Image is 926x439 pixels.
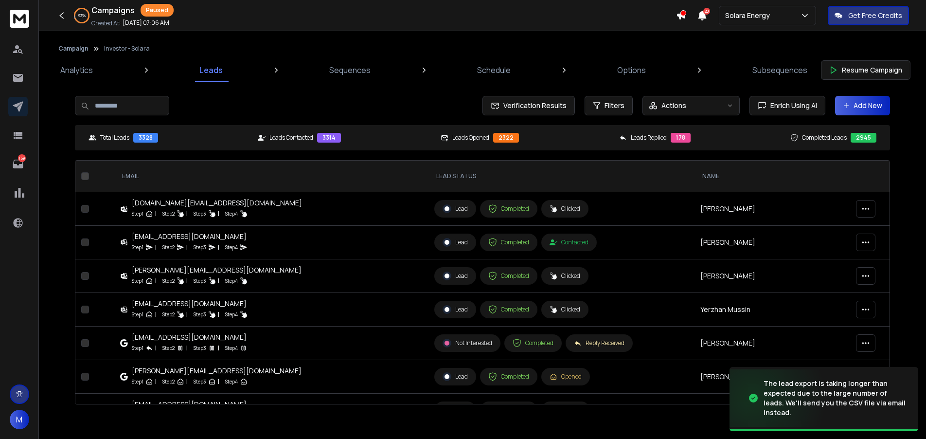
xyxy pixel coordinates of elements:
p: Leads Contacted [269,134,313,142]
p: Actions [661,101,686,110]
td: Yerzhan Mussin [694,293,850,327]
div: [DOMAIN_NAME][EMAIL_ADDRESS][DOMAIN_NAME] [132,198,302,208]
p: Step 1 [132,310,143,319]
div: [PERSON_NAME][EMAIL_ADDRESS][DOMAIN_NAME] [132,265,302,275]
div: Completed [488,305,529,314]
p: Total Leads [100,134,129,142]
div: [EMAIL_ADDRESS][DOMAIN_NAME] [132,332,248,342]
p: Step 1 [132,242,143,252]
div: [EMAIL_ADDRESS][DOMAIN_NAME] [132,232,248,241]
div: Lead [443,305,468,314]
div: The lead export is taking longer than expected due to the large number of leads. We'll send you t... [764,379,907,418]
div: 3328 [133,133,158,143]
div: 2945 [851,133,876,143]
button: Filters [585,96,633,115]
div: Lead [443,272,468,280]
p: Step 1 [132,209,143,219]
a: Analytics [54,58,99,82]
p: Step 2 [162,209,175,219]
p: Step 3 [194,377,206,386]
div: Lead [443,204,468,213]
a: Leads [194,58,229,82]
div: [EMAIL_ADDRESS][DOMAIN_NAME] [132,299,248,309]
p: [DATE] 07:06 AM [123,19,169,27]
button: Resume Campaign [821,60,910,80]
p: | [186,209,188,219]
p: Step 2 [162,242,175,252]
p: | [218,377,219,386]
p: | [218,242,219,252]
td: [PERSON_NAME] [694,360,850,394]
button: Campaign [58,45,89,53]
p: | [155,242,157,252]
p: Step 3 [194,276,206,286]
p: Step 3 [194,310,206,319]
p: Sequences [329,64,371,76]
button: Add New [835,96,890,115]
div: Completed [488,238,529,247]
p: Investor - Solara [104,45,150,53]
p: Step 2 [162,343,175,353]
p: Step 3 [194,209,206,219]
p: Completed Leads [802,134,847,142]
p: Leads Replied [631,134,667,142]
a: 159 [8,154,28,174]
td: [PERSON_NAME] [694,192,850,226]
div: Clicked [550,306,580,313]
div: 3314 [317,133,341,143]
p: 93 % [78,13,86,18]
th: EMAIL [114,161,428,192]
button: Get Free Credits [828,6,909,25]
p: | [186,377,188,386]
p: Solara Energy [725,11,774,20]
a: Options [611,58,652,82]
div: Opened [550,373,582,381]
p: Step 1 [132,276,143,286]
p: Step 2 [162,377,175,386]
div: Lead [443,238,468,247]
h1: Campaigns [91,4,135,16]
p: | [218,343,219,353]
th: LEAD STATUS [428,161,694,192]
div: Clicked [550,272,580,280]
span: Filters [605,101,624,110]
p: Get Free Credits [848,11,902,20]
p: Leads [199,64,223,76]
p: | [186,310,188,319]
p: Step 3 [194,343,206,353]
p: Step 2 [162,276,175,286]
a: Schedule [471,58,516,82]
p: | [155,343,157,353]
p: | [218,310,219,319]
p: | [218,209,219,219]
button: M [10,410,29,429]
a: Subsequences [747,58,813,82]
div: 2322 [493,133,519,143]
p: Analytics [60,64,93,76]
button: Verification Results [482,96,575,115]
p: Subsequences [752,64,807,76]
button: Enrich Using AI [749,96,825,115]
p: | [155,377,157,386]
td: [PERSON_NAME] [694,226,850,259]
img: image [730,369,827,427]
div: Completed [513,339,553,348]
div: [EMAIL_ADDRESS][DOMAIN_NAME] [132,400,248,409]
p: Step 1 [132,377,143,386]
div: Reply Received [574,339,624,347]
p: Step 4 [225,209,238,219]
p: Step 4 [225,276,238,286]
p: Options [617,64,646,76]
div: Completed [488,272,529,280]
p: Step 4 [225,343,238,353]
div: Clicked [550,205,580,213]
p: | [155,310,157,319]
p: | [155,209,157,219]
div: Contacted [550,238,588,246]
p: | [186,343,188,353]
div: Completed [488,204,529,213]
p: Step 3 [194,242,206,252]
p: | [155,276,157,286]
div: [PERSON_NAME][EMAIL_ADDRESS][DOMAIN_NAME] [132,366,302,376]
